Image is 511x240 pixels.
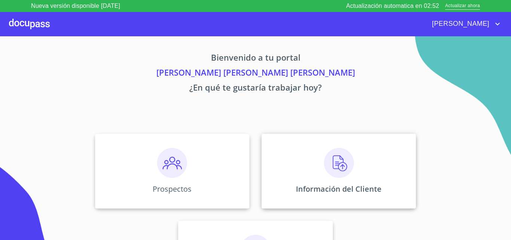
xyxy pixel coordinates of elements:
img: prospectos.png [157,148,187,178]
p: ¿En qué te gustaría trabajar hoy? [25,81,486,96]
p: Información del Cliente [296,184,382,194]
span: [PERSON_NAME] [426,18,493,30]
p: Bienvenido a tu portal [25,51,486,66]
button: account of current user [426,18,502,30]
img: carga.png [324,148,354,178]
p: Prospectos [153,184,192,194]
p: [PERSON_NAME] [PERSON_NAME] [PERSON_NAME] [25,66,486,81]
p: Actualización automatica en 02:52 [346,1,439,10]
span: Actualizar ahora [445,2,480,10]
p: Nueva versión disponible [DATE] [31,1,120,10]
